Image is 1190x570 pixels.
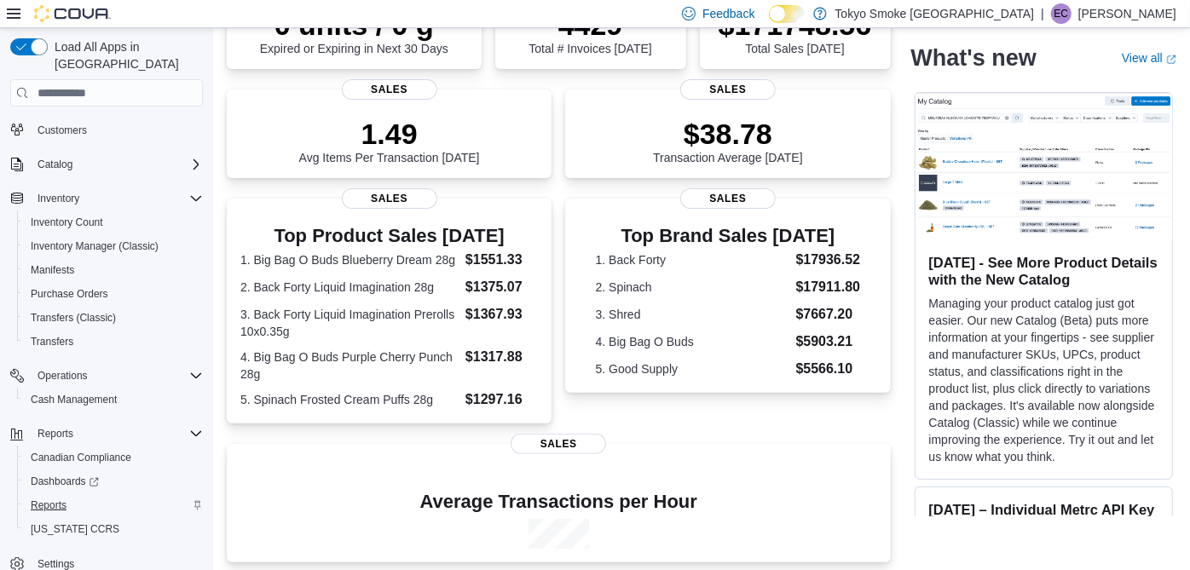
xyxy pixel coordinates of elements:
[17,517,210,541] button: [US_STATE] CCRS
[31,335,73,348] span: Transfers
[596,279,789,296] dt: 2. Spinach
[31,287,108,301] span: Purchase Orders
[596,251,789,268] dt: 1. Back Forty
[24,447,203,468] span: Canadian Compliance
[796,331,861,352] dd: $5903.21
[17,210,210,234] button: Inventory Count
[17,493,210,517] button: Reports
[17,446,210,469] button: Canadian Compliance
[24,519,126,539] a: [US_STATE] CCRS
[680,79,776,100] span: Sales
[24,212,203,233] span: Inventory Count
[596,226,861,246] h3: Top Brand Sales [DATE]
[511,434,606,454] span: Sales
[465,250,538,270] dd: $1551.33
[299,117,480,151] p: 1.49
[1078,3,1176,24] p: [PERSON_NAME]
[31,475,99,488] span: Dashboards
[929,254,1158,288] h3: [DATE] - See More Product Details with the New Catalog
[24,212,110,233] a: Inventory Count
[3,187,210,210] button: Inventory
[3,153,210,176] button: Catalog
[240,226,538,246] h3: Top Product Sales [DATE]
[31,120,94,141] a: Customers
[31,154,79,175] button: Catalog
[17,330,210,354] button: Transfers
[24,308,203,328] span: Transfers (Classic)
[796,304,861,325] dd: $7667.20
[260,8,448,55] div: Expired or Expiring in Next 30 Days
[1051,3,1072,24] div: Emilie Cation
[653,117,803,151] p: $38.78
[929,501,1158,535] h3: [DATE] – Individual Metrc API Key Configurations
[465,277,538,297] dd: $1375.07
[17,469,210,493] a: Dashboards
[31,216,103,229] span: Inventory Count
[24,389,124,410] a: Cash Management
[31,188,203,209] span: Inventory
[17,234,210,258] button: Inventory Manager (Classic)
[24,471,203,492] span: Dashboards
[24,260,81,280] a: Manifests
[465,347,538,367] dd: $1317.88
[31,366,203,386] span: Operations
[17,388,210,412] button: Cash Management
[24,331,80,352] a: Transfers
[929,295,1158,465] p: Managing your product catalog just got easier. Our new Catalog (Beta) puts more information at yo...
[38,369,88,383] span: Operations
[31,154,203,175] span: Catalog
[596,360,789,377] dt: 5. Good Supply
[31,311,116,325] span: Transfers (Classic)
[17,306,210,330] button: Transfers (Classic)
[596,306,789,323] dt: 3. Shred
[24,519,203,539] span: Washington CCRS
[769,23,770,24] span: Dark Mode
[796,250,861,270] dd: $17936.52
[911,44,1037,72] h2: What's new
[24,331,203,352] span: Transfers
[240,348,459,383] dt: 4. Big Bag O Buds Purple Cherry Punch 28g
[796,277,861,297] dd: $17911.80
[3,364,210,388] button: Operations
[38,427,73,440] span: Reports
[38,158,72,171] span: Catalog
[24,308,123,328] a: Transfers (Classic)
[17,282,210,306] button: Purchase Orders
[680,188,776,209] span: Sales
[24,495,73,515] a: Reports
[31,239,159,253] span: Inventory Manager (Classic)
[1166,54,1176,64] svg: External link
[38,192,79,205] span: Inventory
[719,8,872,55] div: Total Sales [DATE]
[48,38,203,72] span: Load All Apps in [GEOGRAPHIC_DATA]
[3,118,210,142] button: Customers
[24,495,203,515] span: Reports
[31,366,95,386] button: Operations
[38,124,87,137] span: Customers
[342,79,437,100] span: Sales
[34,5,111,22] img: Cova
[769,5,805,23] input: Dark Mode
[1122,51,1176,65] a: View allExternal link
[31,522,119,536] span: [US_STATE] CCRS
[31,393,117,406] span: Cash Management
[702,5,754,22] span: Feedback
[1054,3,1069,24] span: EC
[796,359,861,379] dd: $5566.10
[465,304,538,325] dd: $1367.93
[31,119,203,141] span: Customers
[240,251,459,268] dt: 1. Big Bag O Buds Blueberry Dream 28g
[596,333,789,350] dt: 4. Big Bag O Buds
[3,422,210,446] button: Reports
[31,498,66,512] span: Reports
[31,188,86,209] button: Inventory
[835,3,1035,24] p: Tokyo Smoke [GEOGRAPHIC_DATA]
[299,117,480,164] div: Avg Items Per Transaction [DATE]
[1041,3,1044,24] p: |
[240,306,459,340] dt: 3. Back Forty Liquid Imagination Prerolls 10x0.35g
[24,389,203,410] span: Cash Management
[529,8,651,55] div: Total # Invoices [DATE]
[342,188,437,209] span: Sales
[465,389,538,410] dd: $1297.16
[653,117,803,164] div: Transaction Average [DATE]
